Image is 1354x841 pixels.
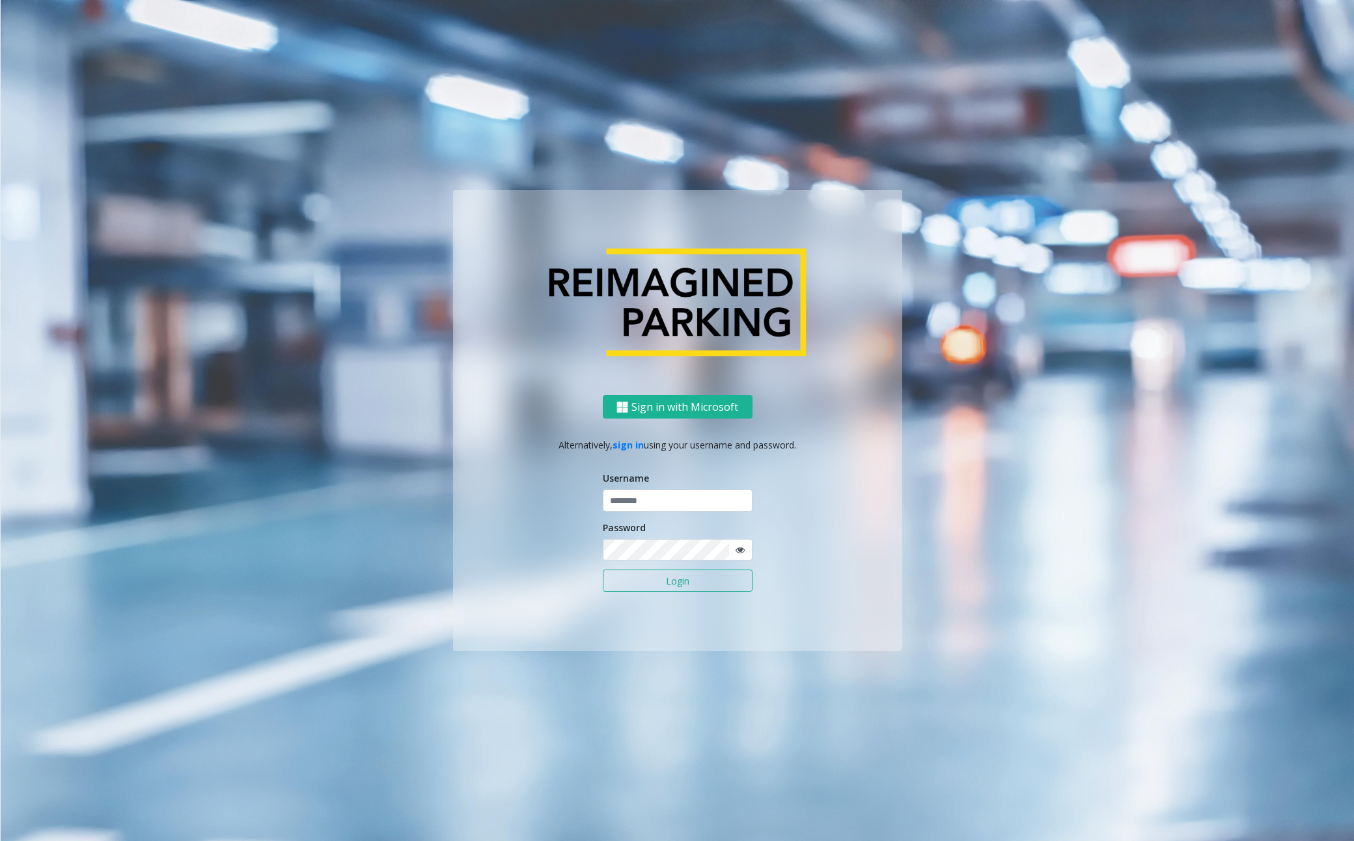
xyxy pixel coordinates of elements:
[466,438,889,452] p: Alternatively, using your username and password.
[613,439,644,451] a: sign in
[603,570,753,592] button: Login
[603,471,649,485] label: Username
[603,395,753,419] button: Sign in with Microsoft
[603,521,646,534] label: Password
